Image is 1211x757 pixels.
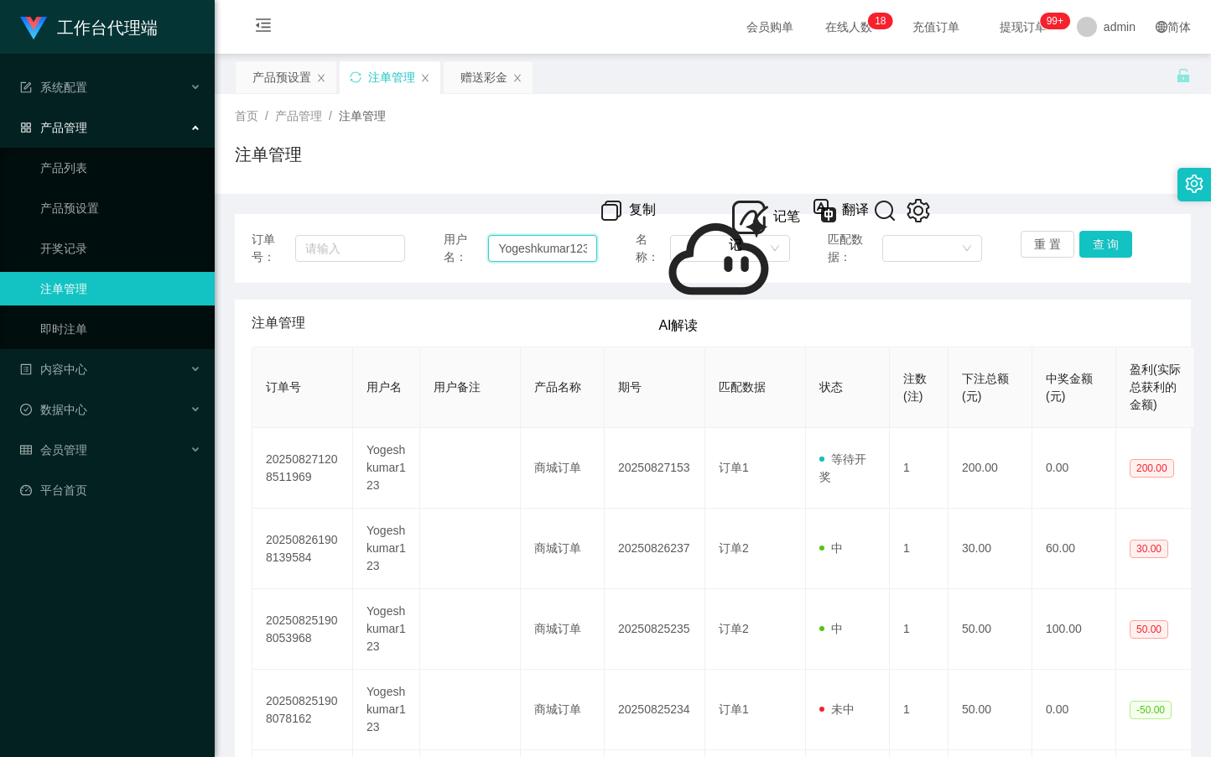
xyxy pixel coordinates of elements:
[40,232,201,265] a: 开奖记录
[1079,231,1133,258] button: 查 询
[719,702,749,716] span: 订单1
[1185,175,1203,193] i: 图标: setting
[521,509,605,589] td: 商城订单
[962,372,1009,403] span: 下注总额(元)
[295,235,405,262] input: 请输入
[20,473,201,507] a: 图标: dashboard平台首页
[1040,13,1070,29] sup: 983
[488,235,597,262] input: 请输入
[275,109,322,123] span: 产品管理
[20,17,47,40] img: logo.9652507e.png
[719,461,749,474] span: 订单1
[20,81,87,94] span: 系统配置
[353,589,420,670] td: Yogeshkumar123
[875,13,881,29] p: 1
[40,191,201,225] a: 产品预设置
[339,109,386,123] span: 注单管理
[265,109,268,123] span: /
[1021,231,1074,258] button: 重 置
[40,272,201,305] a: 注单管理
[353,509,420,589] td: Yogeshkumar123
[629,202,656,217] span: 复制
[20,403,87,416] span: 数据中心
[719,380,766,394] span: 匹配数据
[890,428,949,509] td: 1
[903,372,927,403] span: 注数(注)
[40,312,201,346] a: 即时注单
[819,452,866,483] span: 等待开奖
[1130,701,1172,719] span: -50.00
[368,61,415,93] div: 注单管理
[252,428,353,509] td: 202508271208511969
[353,670,420,750] td: Yogeshkumar123
[605,428,705,509] td: 20250827153
[605,589,705,670] td: 20250825235
[1130,620,1168,639] span: 50.00
[353,428,420,509] td: Yogeshkumar123
[868,13,892,29] sup: 18
[20,122,32,133] i: 图标: appstore-o
[20,404,32,415] i: 图标: check-circle-o
[20,363,87,376] span: 内容中心
[350,71,361,83] i: 图标: sync
[20,81,32,93] i: 图标: form
[991,21,1055,33] span: 提现订单
[949,509,1032,589] td: 30.00
[521,670,605,750] td: 商城订单
[235,109,258,123] span: 首页
[658,318,698,332] span: AI解读
[905,197,932,224] img: V078A+5A6nx3rvGSgAAAABJRU5ErkJggg==
[904,21,968,33] span: 充值订单
[534,380,581,394] span: 产品名称
[605,509,705,589] td: 20250826237
[1130,363,1181,411] span: 盈利(实际总获利的金额)
[521,428,605,509] td: 商城订单
[1032,589,1116,670] td: 100.00
[20,121,87,134] span: 产品管理
[719,541,749,555] span: 订单2
[252,589,353,670] td: 202508251908053968
[235,1,292,55] i: 图标: menu-fold
[252,509,353,589] td: 202508261908139584
[881,13,886,29] p: 8
[316,73,326,83] i: 图标: close
[57,1,158,55] h1: 工作台代理端
[266,380,301,394] span: 订单号
[1032,428,1116,509] td: 0.00
[817,21,881,33] span: 在线人数
[252,670,353,750] td: 202508251908078162
[729,197,769,238] img: note_menu_logo.png
[252,61,311,93] div: 产品预设置
[1176,68,1191,83] i: 图标: unlock
[252,231,295,266] span: 订单号：
[871,197,898,224] img: 6JHfgLzKFOjSb3L5AAAAAASUVORK5CYII=
[420,73,430,83] i: 图标: close
[1156,21,1167,33] i: 图标: global
[658,197,779,318] img: +AUFiS6jpxfeE1VwQWUENg3barE8bF6UJVwMA4iAK71z0CdTqfT6XQ6nU6n0+l8H34A0lD0iq7aywkAAAAASUVORK5CYII=
[1130,459,1174,478] span: 200.00
[20,444,32,456] i: 图标: table
[949,428,1032,509] td: 200.00
[40,151,201,185] a: 产品列表
[252,313,305,333] span: 注单管理
[605,670,705,750] td: 20250825234
[598,197,625,224] img: QtYUP8cfqPMfAJRDKZHrUPWhEAAAAASUVORK5CYII=
[719,622,749,635] span: 订单2
[521,589,605,670] td: 商城订单
[890,589,949,670] td: 1
[842,202,869,217] span: 翻译
[512,73,522,83] i: 图标: close
[235,142,302,167] h1: 注单管理
[949,589,1032,670] td: 50.00
[444,231,488,266] span: 用户名：
[618,380,642,394] span: 期号
[819,541,843,555] span: 中
[890,670,949,750] td: 1
[819,622,843,635] span: 中
[434,380,481,394] span: 用户备注
[329,109,332,123] span: /
[890,509,949,589] td: 1
[20,20,158,34] a: 工作台代理端
[20,443,87,457] span: 会员管理
[460,61,507,93] div: 赠送彩金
